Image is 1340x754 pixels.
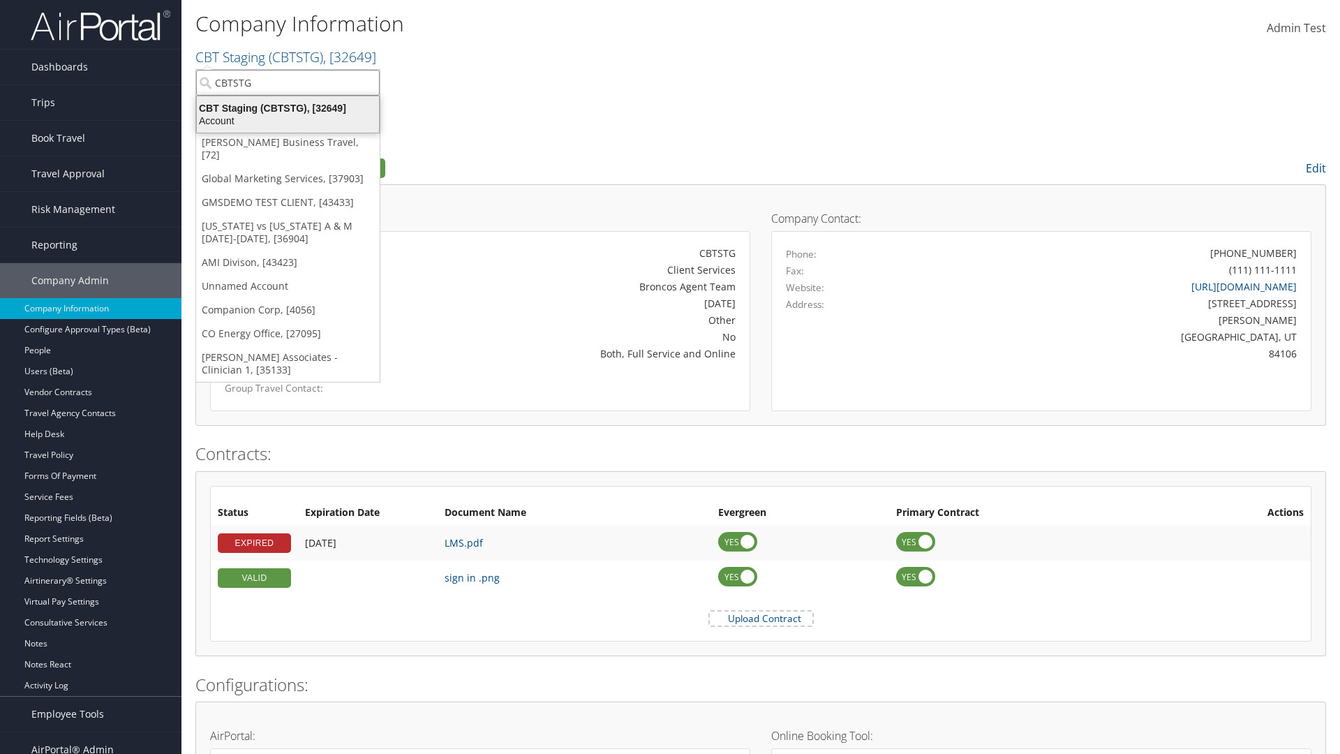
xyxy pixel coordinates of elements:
[402,263,736,277] div: Client Services
[196,214,380,251] a: [US_STATE] vs [US_STATE] A & M [DATE]-[DATE], [36904]
[919,313,1297,327] div: [PERSON_NAME]
[710,612,812,626] label: Upload Contract
[31,192,115,227] span: Risk Management
[889,501,1167,526] th: Primary Contract
[1167,501,1311,526] th: Actions
[919,330,1297,344] div: [GEOGRAPHIC_DATA], UT
[402,313,736,327] div: Other
[711,501,889,526] th: Evergreen
[196,322,380,346] a: CO Energy Office, [27095]
[269,47,323,66] span: ( CBTSTG )
[919,296,1297,311] div: [STREET_ADDRESS]
[196,70,380,96] input: Search Accounts
[225,381,381,395] label: Group Travel Contact:
[1229,263,1297,277] div: (111) 111-1111
[195,156,942,179] h2: Company Profile:
[305,537,431,549] div: Add/Edit Date
[31,228,77,263] span: Reporting
[196,191,380,214] a: GMSDEMO TEST CLIENT, [43433]
[323,47,376,66] span: , [ 32649 ]
[196,167,380,191] a: Global Marketing Services, [37903]
[771,213,1311,224] h4: Company Contact:
[305,536,336,549] span: [DATE]
[786,297,824,311] label: Address:
[196,298,380,322] a: Companion Corp, [4056]
[786,281,824,295] label: Website:
[211,501,298,526] th: Status
[196,251,380,274] a: AMI Divison, [43423]
[196,131,380,167] a: [PERSON_NAME] Business Travel, [72]
[1191,280,1297,293] a: [URL][DOMAIN_NAME]
[1290,564,1304,591] i: Remove Contract
[31,697,104,732] span: Employee Tools
[196,346,380,382] a: [PERSON_NAME] Associates - Clinician 1, [35133]
[402,330,736,344] div: No
[31,9,170,42] img: airportal-logo.png
[195,9,949,38] h1: Company Information
[1210,246,1297,260] div: [PHONE_NUMBER]
[218,533,291,553] div: EXPIRED
[195,442,1326,466] h2: Contracts:
[210,213,750,224] h4: Account Details:
[31,121,85,156] span: Book Travel
[1267,20,1326,36] span: Admin Test
[1306,161,1326,176] a: Edit
[1290,529,1304,556] i: Remove Contract
[438,501,711,526] th: Document Name
[771,730,1311,741] h4: Online Booking Tool:
[305,572,431,584] div: Add/Edit Date
[786,264,804,278] label: Fax:
[298,501,438,526] th: Expiration Date
[31,85,55,120] span: Trips
[402,346,736,361] div: Both, Full Service and Online
[210,730,750,741] h4: AirPortal:
[445,571,500,584] a: sign in .png
[445,536,483,549] a: LMS.pdf
[196,274,380,298] a: Unnamed Account
[919,346,1297,361] div: 84106
[1267,7,1326,50] a: Admin Test
[188,114,387,127] div: Account
[218,568,291,588] div: VALID
[188,102,387,114] div: CBT Staging (CBTSTG), [32649]
[402,246,736,260] div: CBTSTG
[786,247,817,261] label: Phone:
[195,673,1326,697] h2: Configurations:
[402,279,736,294] div: Broncos Agent Team
[31,263,109,298] span: Company Admin
[195,47,376,66] a: CBT Staging
[402,296,736,311] div: [DATE]
[31,50,88,84] span: Dashboards
[31,156,105,191] span: Travel Approval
